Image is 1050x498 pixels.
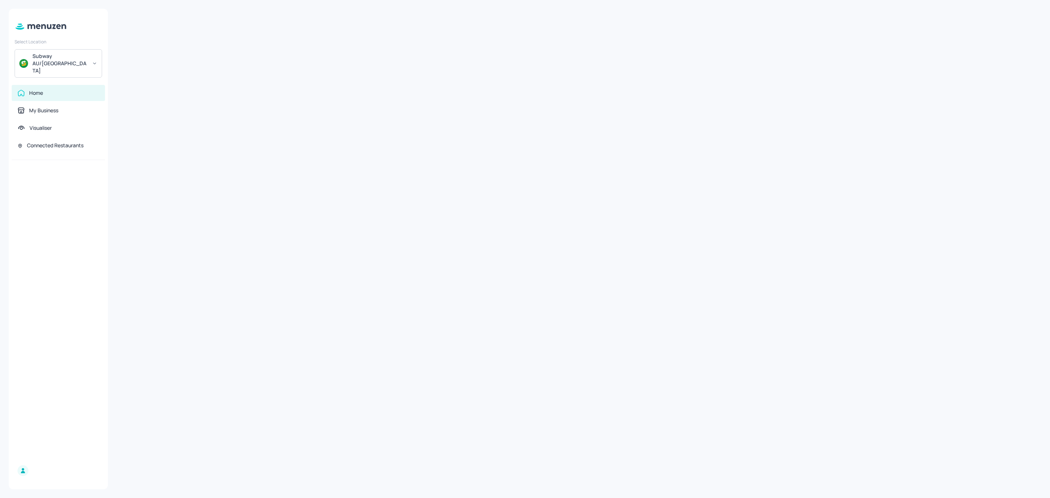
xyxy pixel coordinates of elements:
div: Home [29,89,43,97]
div: My Business [29,107,58,114]
div: Select Location [15,39,102,45]
div: Connected Restaurants [27,142,83,149]
div: Subway AU/[GEOGRAPHIC_DATA] [32,52,87,74]
div: Visualiser [30,124,52,132]
img: avatar [19,59,28,68]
